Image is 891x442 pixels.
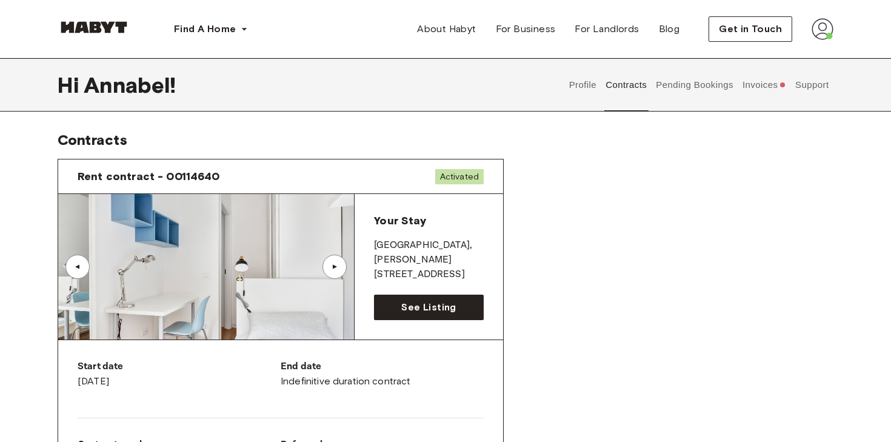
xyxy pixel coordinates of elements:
[281,360,484,389] div: Indefinitive duration contract
[812,18,833,40] img: avatar
[567,58,598,112] button: Profile
[58,194,354,340] img: Image of the room
[58,72,84,98] span: Hi
[72,263,84,270] div: ▲
[564,58,833,112] div: user profile tabs
[58,131,127,149] span: Contracts
[793,58,830,112] button: Support
[78,169,220,184] span: Rent contract - 00114640
[407,17,486,41] a: About Habyt
[604,58,649,112] button: Contracts
[164,17,258,41] button: Find A Home
[401,300,456,315] span: See Listing
[374,295,484,320] a: See Listing
[58,21,130,33] img: Habyt
[565,17,649,41] a: For Landlords
[649,17,690,41] a: Blog
[719,22,782,36] span: Get in Touch
[709,16,792,42] button: Get in Touch
[78,360,281,374] p: Start date
[374,238,484,267] p: [GEOGRAPHIC_DATA] , [PERSON_NAME]
[374,267,484,282] p: [STREET_ADDRESS]
[78,360,281,389] div: [DATE]
[741,58,787,112] button: Invoices
[281,360,484,374] p: End date
[655,58,735,112] button: Pending Bookings
[659,22,680,36] span: Blog
[329,263,341,270] div: ▲
[174,22,236,36] span: Find A Home
[435,169,484,184] span: Activated
[374,214,425,227] span: Your Stay
[575,22,639,36] span: For Landlords
[417,22,476,36] span: About Habyt
[84,72,176,98] span: Annabel !
[486,17,566,41] a: For Business
[496,22,556,36] span: For Business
